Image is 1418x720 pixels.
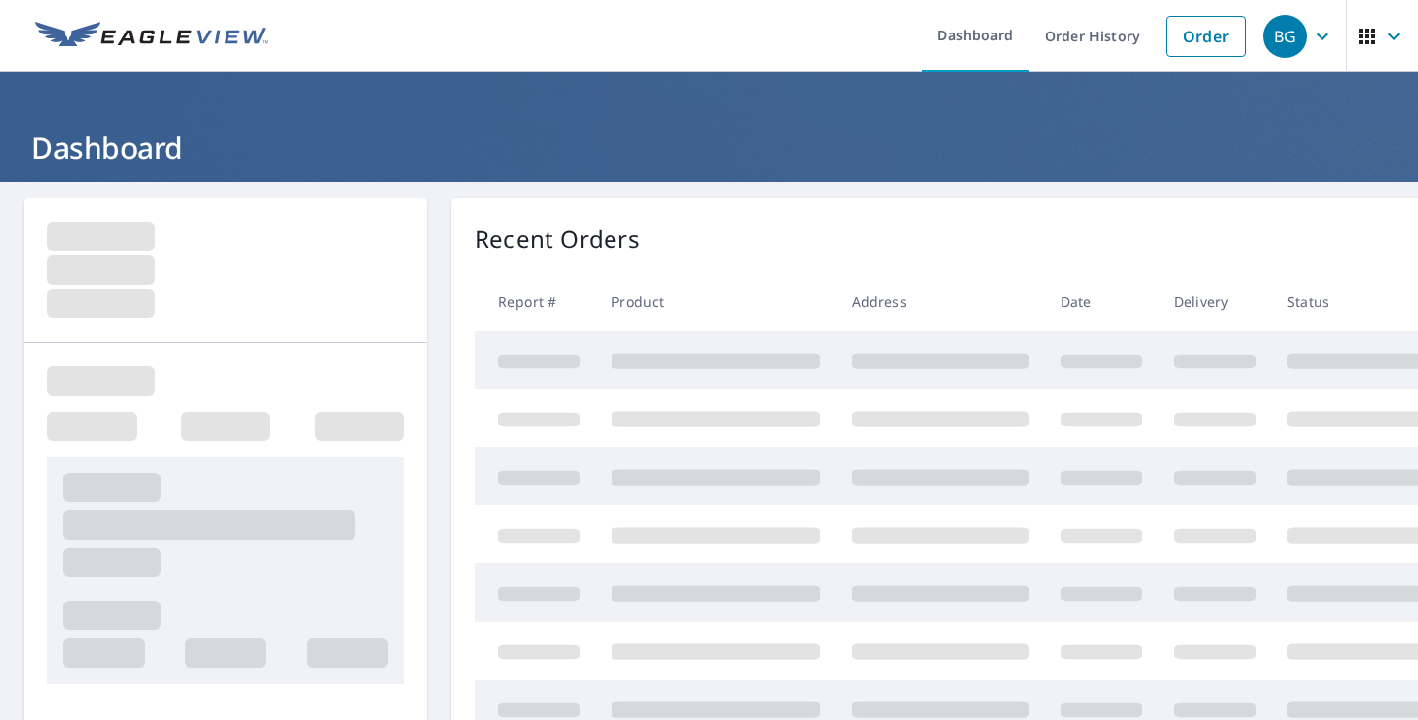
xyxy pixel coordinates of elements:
[596,273,836,331] th: Product
[35,22,268,51] img: EV Logo
[1045,273,1158,331] th: Date
[1158,273,1271,331] th: Delivery
[836,273,1045,331] th: Address
[475,222,640,257] p: Recent Orders
[24,127,1394,167] h1: Dashboard
[1166,16,1246,57] a: Order
[475,273,596,331] th: Report #
[1263,15,1307,58] div: BG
